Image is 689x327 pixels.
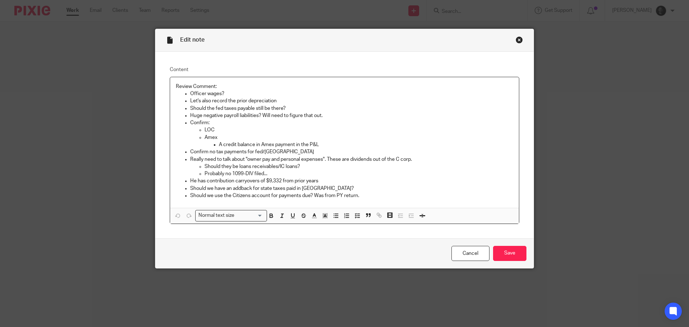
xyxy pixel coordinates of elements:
[451,246,489,261] a: Cancel
[190,148,513,155] p: Confirm no tax payments for fed/[GEOGRAPHIC_DATA]
[197,212,236,219] span: Normal text size
[195,210,267,221] div: Search for option
[516,36,523,43] div: Close this dialog window
[190,112,513,119] p: Huge negative payroll liabilities? Will need to figure that out.
[493,246,526,261] input: Save
[170,66,519,73] label: Content
[180,37,205,43] span: Edit note
[190,119,513,126] p: Confirm:
[190,177,513,184] p: He has contribution carryovers of $9,332 from prior years
[205,126,513,134] p: LOC
[190,156,513,163] p: Really need to talk about "owner pay and personal expenses". These are dividends out of the C corp.
[219,141,513,148] p: A credit balance in Amex payment in the P&L
[237,212,263,219] input: Search for option
[190,185,513,192] p: Should we have an addback for state taxes paid in [GEOGRAPHIC_DATA]?
[176,83,513,90] p: Review Comment:
[190,105,513,112] p: Should the fed taxes payable still be there?
[205,170,513,177] p: Probably no 1099-DIV filed...
[190,192,513,199] p: Should we use the Citizens account for payments due? Was from PY return.
[205,134,513,141] p: Amex
[205,163,513,170] p: Should they be loans receivables/IC loans?
[190,97,513,104] p: Let's also record the prior depreciation
[190,90,513,97] p: Officer wages?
